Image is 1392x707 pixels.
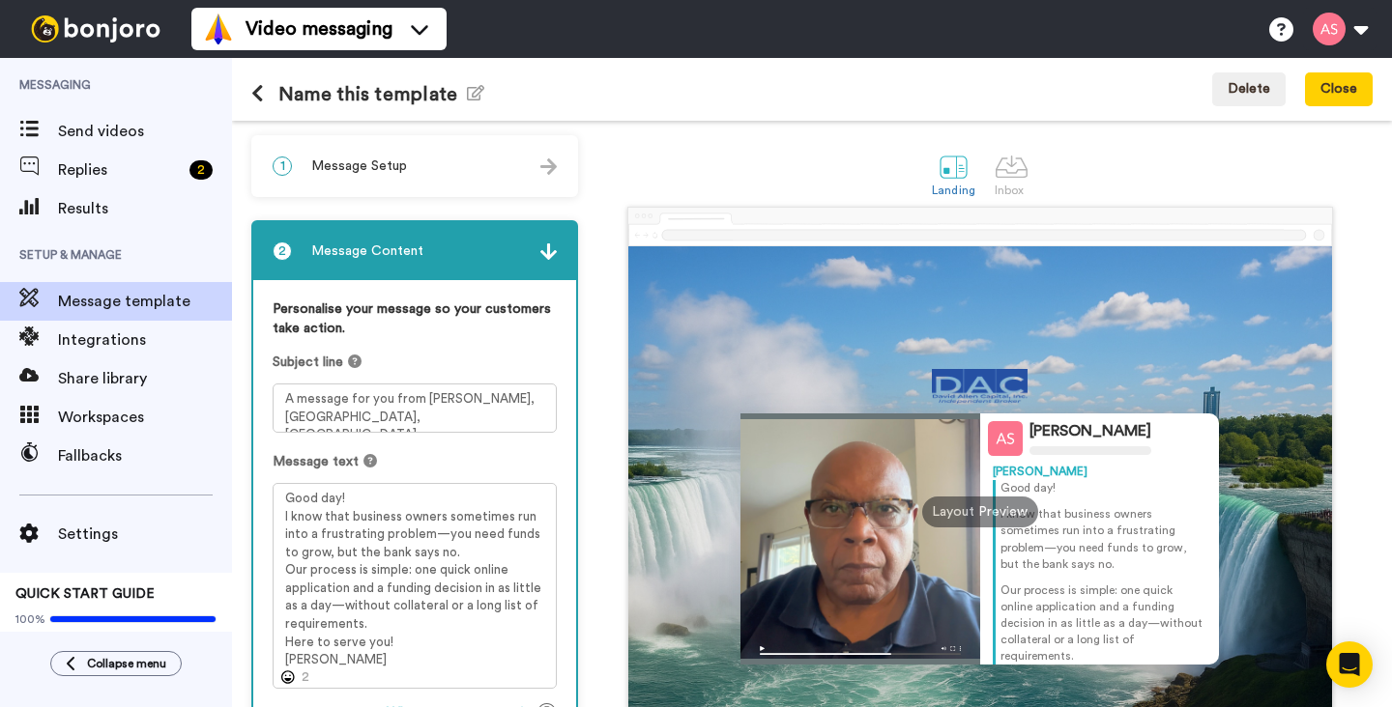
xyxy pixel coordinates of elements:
a: Landing [922,140,985,207]
span: Message template [58,290,232,313]
div: [PERSON_NAME] [1029,422,1151,440]
span: Integrations [58,328,232,352]
p: Good day! [1000,480,1207,496]
div: Landing [932,184,975,197]
button: Close [1305,72,1373,107]
img: player-controls-full.svg [740,636,980,665]
span: Send videos [58,120,232,143]
img: arrow.svg [540,243,557,260]
a: Inbox [985,140,1038,207]
span: Settings [58,523,232,546]
textarea: A message for you from [PERSON_NAME], [GEOGRAPHIC_DATA], [GEOGRAPHIC_DATA] [273,383,557,433]
img: arrow.svg [540,158,557,175]
span: 2 [273,241,292,261]
p: Our process is simple: one quick online application and a funding decision in as little as a day—... [1000,582,1207,665]
span: Message Setup [311,156,407,176]
span: 100% [15,611,45,627]
img: Profile Image [988,421,1023,456]
span: Workspaces [58,406,232,429]
span: Fallbacks [58,444,232,467]
div: 2 [189,160,213,180]
div: Layout Preview [922,496,1038,527]
button: Delete [1212,72,1286,107]
span: Results [58,197,232,220]
span: Subject line [273,353,343,372]
span: Replies [58,158,182,182]
label: Personalise your message so your customers take action. [273,299,557,338]
span: Share library [58,367,232,390]
span: QUICK START GUIDE [15,587,155,601]
img: vm-color.svg [203,14,234,44]
div: [PERSON_NAME] [993,464,1207,480]
textarea: Good day! I know that business owners sometimes run into a frustrating problem—you need funds to ... [273,483,557,689]
span: Message Content [311,241,423,261]
div: Open Intercom Messenger [1326,641,1373,688]
span: 1 [273,156,292,176]
span: Video messaging [246,15,392,42]
img: 84c85c1d-9d11-4228-bcd8-3cd254690dff [932,369,1028,404]
h1: Name this template [251,83,484,105]
button: Collapse menu [50,651,182,676]
span: Collapse menu [87,656,166,671]
div: 1Message Setup [251,135,578,197]
img: bj-logo-header-white.svg [23,15,168,42]
p: I know that business owners sometimes run into a frustrating problem—you need funds to grow, but ... [1000,506,1207,573]
div: Inbox [995,184,1029,197]
span: Message text [273,452,359,471]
